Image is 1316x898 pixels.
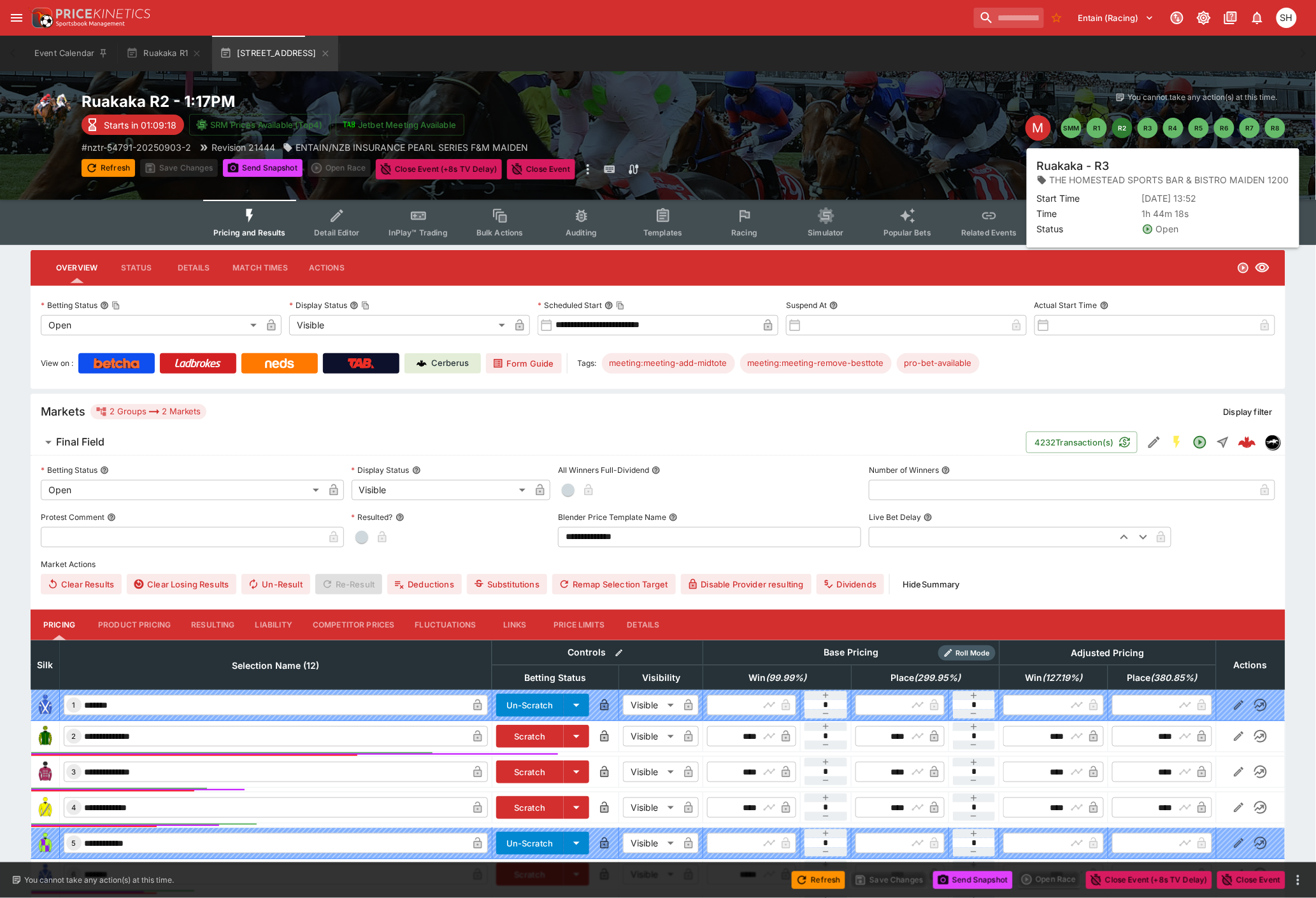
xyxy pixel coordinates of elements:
div: split button [1018,871,1081,888]
p: Resulted? [352,512,393,523]
input: search [974,8,1044,28]
span: Pricing and Results [213,228,286,237]
button: Un-Scratch [496,694,564,717]
img: runner 3 [35,762,55,782]
button: Ruakaka R1 [118,36,210,71]
button: Liability [245,610,303,640]
button: Competitor Prices [303,610,405,640]
nav: pagination navigation [1061,118,1285,138]
button: Notifications [1246,6,1269,29]
span: Place [1113,670,1211,685]
p: Actual Start Time [1034,300,1098,311]
button: Scratch [496,725,564,748]
button: Copy To Clipboard [111,301,120,310]
th: Silk [31,640,60,689]
button: Display filter [1216,402,1280,422]
p: Override [1180,163,1213,176]
button: HideSummary [895,574,968,594]
div: ENTAIN/NZB INSURANCE PEARL SERIES F&M MAIDEN [283,141,528,154]
em: ( 127.19 %) [1042,670,1082,685]
span: Auditing [566,228,597,237]
button: Close Event [1217,871,1285,889]
button: R6 [1214,118,1234,138]
span: InPlay™ Trading [389,228,448,237]
div: Visible [623,762,678,782]
button: Product Pricing [88,610,181,640]
button: No Bookmarks [1047,8,1067,28]
p: Live Bet Delay [869,512,921,523]
p: Overtype [1120,163,1154,176]
img: Cerberus [417,358,427,368]
span: Place [876,670,975,685]
h5: Markets [41,404,85,419]
p: Revision 21444 [211,141,275,154]
div: Edit Meeting [1026,115,1051,141]
button: Select Tenant [1071,8,1162,28]
span: 3 [69,768,79,776]
button: Un-Scratch [496,832,564,855]
button: R3 [1138,118,1158,138]
button: Links [486,610,543,640]
img: runner 4 [35,797,55,818]
button: Resulting [181,610,245,640]
button: Clear Results [41,574,122,594]
div: Betting Target: cerberus [740,353,892,374]
p: ENTAIN/NZB INSURANCE PEARL SERIES F&M MAIDEN [296,141,528,154]
img: PriceKinetics [56,9,150,18]
button: more [1291,873,1306,888]
a: 4d814be7-0e2c-4dab-9947-f4278604fe90 [1234,430,1260,455]
button: Bulk edit [611,645,627,661]
p: Scheduled Start [538,300,602,311]
p: Auto-Save [1240,163,1280,176]
label: Market Actions [41,555,1275,574]
div: Scott Hunt [1277,8,1297,28]
button: Documentation [1219,6,1242,29]
a: Form Guide [486,353,562,374]
div: Visible [623,726,678,747]
img: runner 2 [35,726,55,747]
span: pro-bet-available [897,357,980,370]
button: Disable Provider resulting [681,574,812,594]
button: SMM [1061,118,1082,138]
button: [STREET_ADDRESS] [212,36,338,71]
div: Visible [289,315,510,335]
p: All Winners Full-Dividend [558,465,649,475]
span: Betting Status [511,670,601,685]
span: Popular Bets [883,228,931,237]
p: Starts in 01:09:18 [104,118,176,132]
div: 2 Groups 2 Markets [96,404,201,419]
em: ( 299.95 %) [914,670,961,685]
button: Fluctuations [405,610,487,640]
p: Cerberus [432,357,469,370]
th: Controls [492,640,703,665]
button: Event Calendar [27,36,116,71]
em: ( 99.99 %) [766,670,806,685]
div: Visible [623,695,678,715]
p: Display Status [289,300,347,311]
button: R1 [1087,118,1107,138]
button: Close Event [507,159,575,179]
span: Simulator [808,228,844,237]
div: split button [308,159,371,177]
div: Visible [623,833,678,853]
button: 4232Transaction(s) [1026,431,1138,453]
p: Display Status [352,465,410,475]
button: Details [615,610,672,640]
button: Close Event (+8s TV Delay) [376,159,502,179]
button: Refresh [82,159,135,177]
p: You cannot take any action(s) at this time. [1128,92,1278,103]
button: Overview [46,253,108,283]
span: Selection Name (12) [218,658,333,673]
span: 1 [70,701,78,710]
button: R5 [1189,118,1209,138]
p: Protest Comment [41,512,104,523]
img: runner 1 [35,695,55,715]
span: Visibility [628,670,694,685]
div: Show/hide Price Roll mode configuration. [938,645,996,661]
button: Un-Result [241,574,310,594]
button: Copy To Clipboard [616,301,625,310]
p: You cannot take any action(s) at this time. [24,874,174,886]
button: Price Limits [543,610,615,640]
button: Toggle light/dark mode [1192,6,1215,29]
div: Start From [1099,160,1285,179]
